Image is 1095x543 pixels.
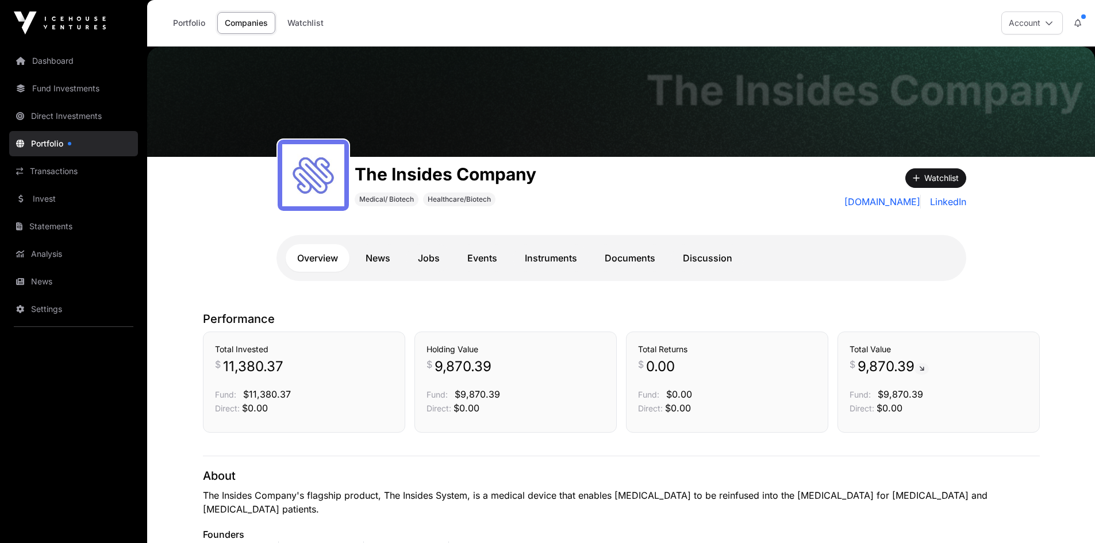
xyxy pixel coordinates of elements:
[427,390,448,399] span: Fund:
[638,357,644,371] span: $
[427,344,605,355] h3: Holding Value
[215,390,236,399] span: Fund:
[9,296,138,322] a: Settings
[203,311,1040,327] p: Performance
[456,244,509,272] a: Events
[1001,11,1063,34] button: Account
[427,357,432,371] span: $
[850,357,855,371] span: $
[665,402,691,414] span: $0.00
[280,12,331,34] a: Watchlist
[878,388,923,400] span: $9,870.39
[215,344,393,355] h3: Total Invested
[877,402,902,414] span: $0.00
[147,47,1095,157] img: The Insides Company
[215,357,221,371] span: $
[203,488,1040,516] p: The Insides Company's flagship product, The Insides System, is a medical device that enables [MED...
[9,131,138,156] a: Portfolio
[638,344,816,355] h3: Total Returns
[217,12,275,34] a: Companies
[646,357,675,376] span: 0.00
[646,70,1084,111] h1: The Insides Company
[242,402,268,414] span: $0.00
[9,159,138,184] a: Transactions
[850,390,871,399] span: Fund:
[850,344,1028,355] h3: Total Value
[844,195,921,209] a: [DOMAIN_NAME]
[355,164,536,184] h1: The Insides Company
[203,468,1040,484] p: About
[406,244,451,272] a: Jobs
[223,357,283,376] span: 11,380.37
[9,214,138,239] a: Statements
[850,403,874,413] span: Direct:
[9,186,138,211] a: Invest
[203,527,1040,541] p: Founders
[905,168,966,188] button: Watchlist
[282,144,344,206] img: the_insides_company_logo.jpeg
[286,244,957,272] nav: Tabs
[9,103,138,129] a: Direct Investments
[215,403,240,413] span: Direct:
[638,403,663,413] span: Direct:
[359,195,414,204] span: Medical/ Biotech
[9,76,138,101] a: Fund Investments
[354,244,402,272] a: News
[455,388,500,400] span: $9,870.39
[14,11,106,34] img: Icehouse Ventures Logo
[454,402,479,414] span: $0.00
[9,269,138,294] a: News
[671,244,744,272] a: Discussion
[427,403,451,413] span: Direct:
[593,244,667,272] a: Documents
[286,244,349,272] a: Overview
[9,241,138,267] a: Analysis
[428,195,491,204] span: Healthcare/Biotech
[166,12,213,34] a: Portfolio
[513,244,589,272] a: Instruments
[638,390,659,399] span: Fund:
[666,388,692,400] span: $0.00
[1038,488,1095,543] iframe: Chat Widget
[435,357,491,376] span: 9,870.39
[243,388,291,400] span: $11,380.37
[925,195,966,209] a: LinkedIn
[9,48,138,74] a: Dashboard
[858,357,929,376] span: 9,870.39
